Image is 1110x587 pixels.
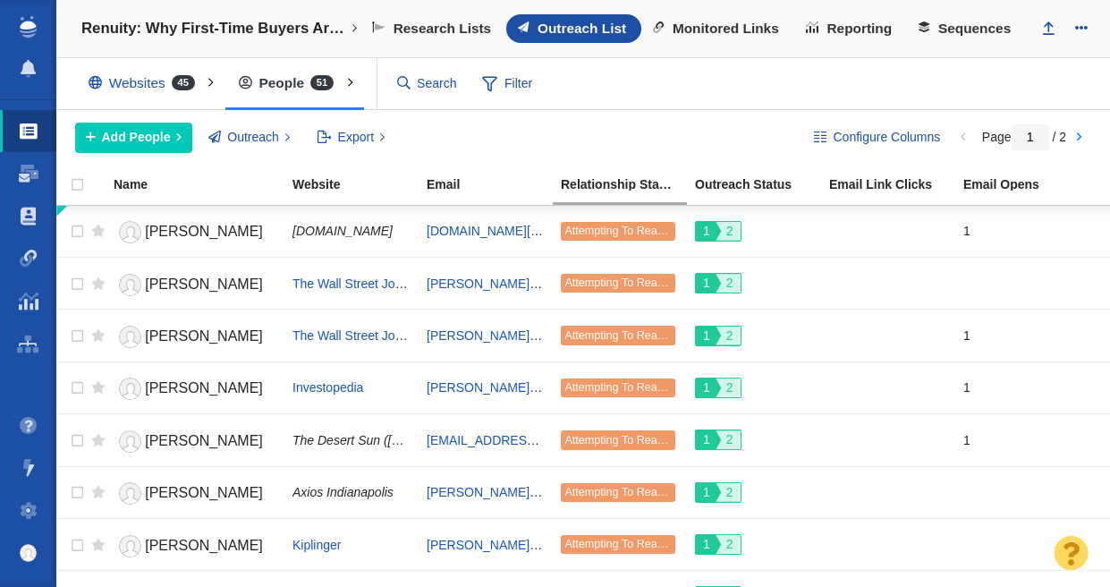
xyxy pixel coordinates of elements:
[427,380,845,395] a: [PERSON_NAME][EMAIL_ADDRESS][PERSON_NAME][DOMAIN_NAME]
[695,178,827,193] a: Outreach Status
[292,485,394,499] span: Axios Indianapolis
[172,75,195,90] span: 45
[114,531,276,562] a: [PERSON_NAME]
[564,276,701,289] span: Attempting To Reach (1 try)
[292,224,393,238] span: [DOMAIN_NAME]
[292,433,660,447] span: The Desert Sun ([GEOGRAPHIC_DATA], [GEOGRAPHIC_DATA])
[561,178,693,191] div: Relationship Stage
[394,21,492,37] span: Research Lists
[564,225,701,237] span: Attempting To Reach (1 try)
[292,276,423,291] a: The Wall Street Journal
[553,310,687,362] td: Attempting To Reach (1 try)
[553,362,687,413] td: Attempting To Reach (1 try)
[292,380,363,395] a: Investopedia
[114,478,276,509] a: [PERSON_NAME]
[145,328,263,344] span: [PERSON_NAME]
[427,485,845,499] a: [PERSON_NAME][EMAIL_ADDRESS][PERSON_NAME][DOMAIN_NAME]
[553,206,687,258] td: Attempting To Reach (1 try)
[114,217,276,248] a: [PERSON_NAME]
[114,373,276,404] a: [PERSON_NAME]
[673,21,779,37] span: Monitored Links
[561,178,693,193] a: Relationship Stage
[292,178,425,193] a: Website
[145,433,263,448] span: [PERSON_NAME]
[963,316,1081,354] div: 1
[471,67,543,101] span: Filter
[564,434,701,447] span: Attempting To Reach (1 try)
[833,128,940,147] span: Configure Columns
[307,123,395,153] button: Export
[907,14,1026,43] a: Sequences
[427,538,741,552] a: [PERSON_NAME][EMAIL_ADDRESS][DOMAIN_NAME]
[292,538,341,552] a: Kiplinger
[695,178,827,191] div: Outreach Status
[199,123,301,153] button: Outreach
[75,63,216,104] div: Websites
[81,20,350,38] h4: Renuity: Why First-Time Buyers Are Rethinking the Starter Home
[804,123,951,153] button: Configure Columns
[114,426,276,457] a: [PERSON_NAME]
[20,16,36,38] img: buzzstream_logo_iconsimple.png
[390,68,465,99] input: Search
[360,14,506,43] a: Research Lists
[427,178,559,191] div: Email
[145,224,263,239] span: [PERSON_NAME]
[427,224,739,238] a: [DOMAIN_NAME][EMAIL_ADDRESS][DOMAIN_NAME]
[982,130,1066,144] span: Page / 2
[227,128,279,147] span: Outreach
[827,21,893,37] span: Reporting
[145,538,263,553] span: [PERSON_NAME]
[553,414,687,466] td: Attempting To Reach (1 try)
[564,329,701,342] span: Attempting To Reach (1 try)
[75,123,192,153] button: Add People
[427,178,559,193] a: Email
[506,14,641,43] a: Outreach List
[938,21,1011,37] span: Sequences
[553,257,687,309] td: Attempting To Reach (1 try)
[145,485,263,500] span: [PERSON_NAME]
[292,178,425,191] div: Website
[538,21,626,37] span: Outreach List
[427,276,845,291] a: [PERSON_NAME][EMAIL_ADDRESS][PERSON_NAME][DOMAIN_NAME]
[963,178,1096,193] a: Email Opens
[553,518,687,570] td: Attempting To Reach (1 try)
[145,380,263,396] span: [PERSON_NAME]
[114,269,276,301] a: [PERSON_NAME]
[564,486,701,498] span: Attempting To Reach (1 try)
[20,544,38,562] img: default_avatar.png
[794,14,907,43] a: Reporting
[114,178,291,191] div: Name
[829,178,962,191] div: Email Link Clicks
[963,178,1096,191] div: Email Opens
[338,128,374,147] span: Export
[553,466,687,518] td: Attempting To Reach (1 try)
[427,328,845,343] a: [PERSON_NAME][EMAIL_ADDRESS][PERSON_NAME][DOMAIN_NAME]
[963,421,1081,459] div: 1
[829,178,962,193] a: Email Link Clicks
[102,128,171,147] span: Add People
[963,369,1081,407] div: 1
[564,538,701,550] span: Attempting To Reach (1 try)
[963,212,1081,251] div: 1
[292,328,423,343] a: The Wall Street Journal
[145,276,263,292] span: [PERSON_NAME]
[427,433,639,447] a: [EMAIL_ADDRESS][DOMAIN_NAME]
[564,381,701,394] span: Attempting To Reach (1 try)
[641,14,794,43] a: Monitored Links
[114,321,276,353] a: [PERSON_NAME]
[114,178,291,193] a: Name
